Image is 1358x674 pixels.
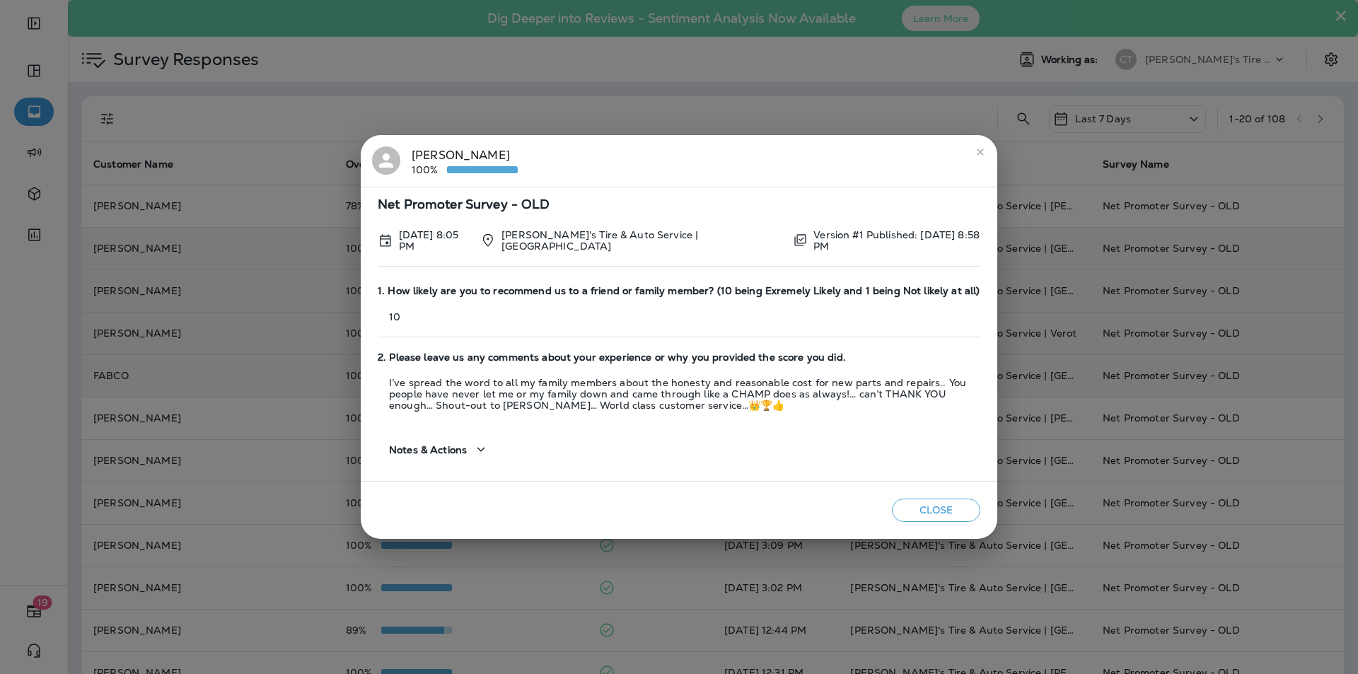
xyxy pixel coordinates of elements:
[378,377,980,411] p: I’ve spread the word to all my family members about the honesty and reasonable cost for new parts...
[412,164,447,175] p: 100%
[378,199,980,211] span: Net Promoter Survey - OLD
[378,285,980,297] span: 1. How likely are you to recommend us to a friend or family member? (10 being Exremely Likely and...
[378,351,980,364] span: 2. Please leave us any comments about your experience or why you provided the score you did.
[412,146,518,176] div: [PERSON_NAME]
[813,229,980,252] p: Version #1 Published: [DATE] 8:58 PM
[969,141,992,163] button: close
[389,444,467,456] span: Notes & Actions
[399,229,470,252] p: Sep 29, 2025 8:05 PM
[378,311,980,323] p: 10
[892,499,980,522] button: Close
[378,429,501,470] button: Notes & Actions
[501,229,782,252] p: [PERSON_NAME]'s Tire & Auto Service | [GEOGRAPHIC_DATA]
